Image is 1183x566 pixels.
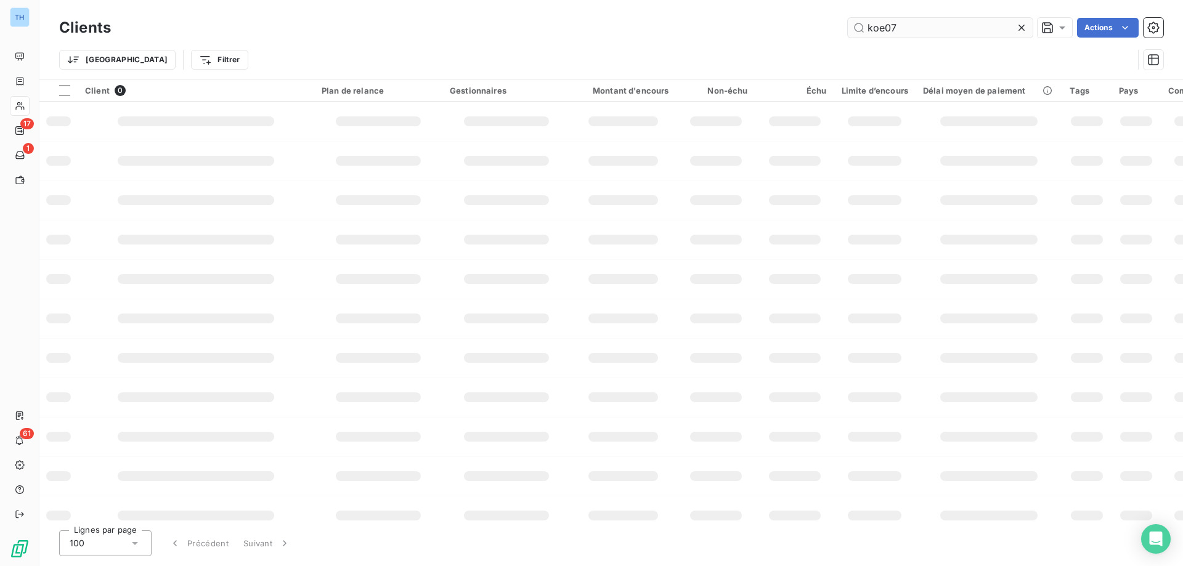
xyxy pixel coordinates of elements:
[23,143,34,154] span: 1
[20,428,34,439] span: 61
[10,7,30,27] div: TH
[70,537,84,549] span: 100
[684,86,748,95] div: Non-échu
[842,86,908,95] div: Limite d’encours
[763,86,827,95] div: Échu
[59,50,176,70] button: [GEOGRAPHIC_DATA]
[115,85,126,96] span: 0
[236,530,298,556] button: Suivant
[450,86,563,95] div: Gestionnaires
[1119,86,1153,95] div: Pays
[578,86,669,95] div: Montant d'encours
[161,530,236,556] button: Précédent
[848,18,1033,38] input: Rechercher
[923,86,1055,95] div: Délai moyen de paiement
[20,118,34,129] span: 17
[85,86,110,95] span: Client
[59,17,111,39] h3: Clients
[1077,18,1139,38] button: Actions
[10,539,30,559] img: Logo LeanPay
[1141,524,1171,554] div: Open Intercom Messenger
[1070,86,1104,95] div: Tags
[322,86,435,95] div: Plan de relance
[191,50,248,70] button: Filtrer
